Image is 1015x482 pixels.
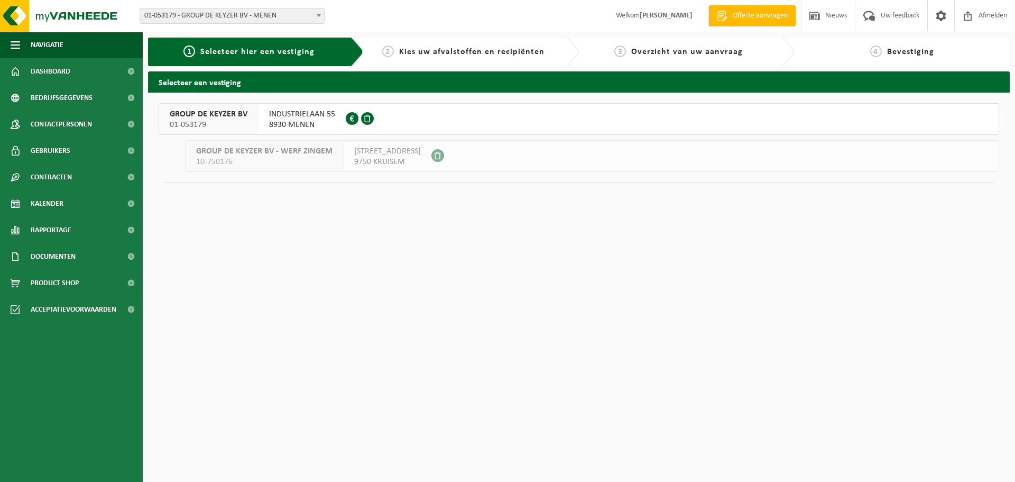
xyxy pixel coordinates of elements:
[614,46,626,57] span: 3
[140,8,324,23] span: 01-053179 - GROUP DE KEYZER BV - MENEN
[382,46,394,57] span: 2
[159,103,999,135] button: GROUP DE KEYZER BV 01-053179 INDUSTRIELAAN 558930 MENEN
[31,296,116,323] span: Acceptatievoorwaarden
[269,120,335,130] span: 8930 MENEN
[399,48,545,56] span: Kies uw afvalstoffen en recipiënten
[31,217,71,243] span: Rapportage
[196,157,333,167] span: 10-750176
[269,109,335,120] span: INDUSTRIELAAN 55
[31,111,92,138] span: Contactpersonen
[31,85,93,111] span: Bedrijfsgegevens
[31,270,79,296] span: Product Shop
[31,32,63,58] span: Navigatie
[870,46,882,57] span: 4
[631,48,743,56] span: Overzicht van uw aanvraag
[354,146,421,157] span: [STREET_ADDRESS]
[200,48,315,56] span: Selecteer hier een vestiging
[640,12,693,20] strong: [PERSON_NAME]
[183,46,195,57] span: 1
[31,58,70,85] span: Dashboard
[140,8,325,24] span: 01-053179 - GROUP DE KEYZER BV - MENEN
[31,138,70,164] span: Gebruikers
[170,120,247,130] span: 01-053179
[354,157,421,167] span: 9750 KRUISEM
[31,243,76,270] span: Documenten
[170,109,247,120] span: GROUP DE KEYZER BV
[31,164,72,190] span: Contracten
[708,5,796,26] a: Offerte aanvragen
[148,71,1010,92] h2: Selecteer een vestiging
[31,190,63,217] span: Kalender
[730,11,790,21] span: Offerte aanvragen
[196,146,333,157] span: GROUP DE KEYZER BV - WERF ZINGEM
[887,48,934,56] span: Bevestiging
